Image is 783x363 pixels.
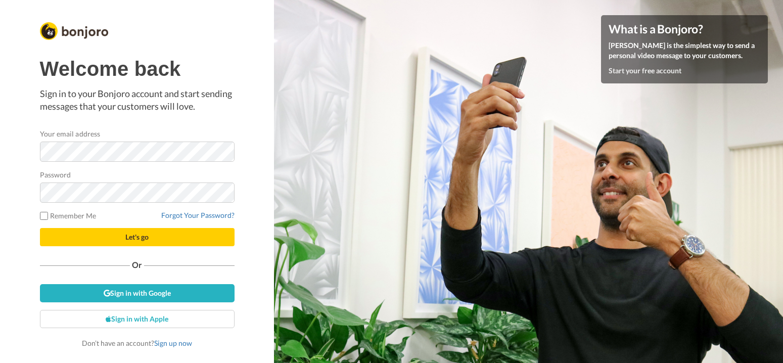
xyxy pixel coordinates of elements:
a: Sign up now [154,339,192,347]
label: Password [40,169,71,180]
h1: Welcome back [40,58,235,80]
h4: What is a Bonjoro? [609,23,760,35]
label: Your email address [40,128,100,139]
span: Or [130,261,144,268]
p: Sign in to your Bonjoro account and start sending messages that your customers will love. [40,87,235,113]
input: Remember Me [40,212,48,220]
a: Sign in with Google [40,284,235,302]
span: Let's go [125,233,149,241]
a: Forgot Your Password? [161,211,235,219]
p: [PERSON_NAME] is the simplest way to send a personal video message to your customers. [609,40,760,61]
button: Let's go [40,228,235,246]
label: Remember Me [40,210,97,221]
span: Don’t have an account? [82,339,192,347]
a: Start your free account [609,66,681,75]
a: Sign in with Apple [40,310,235,328]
